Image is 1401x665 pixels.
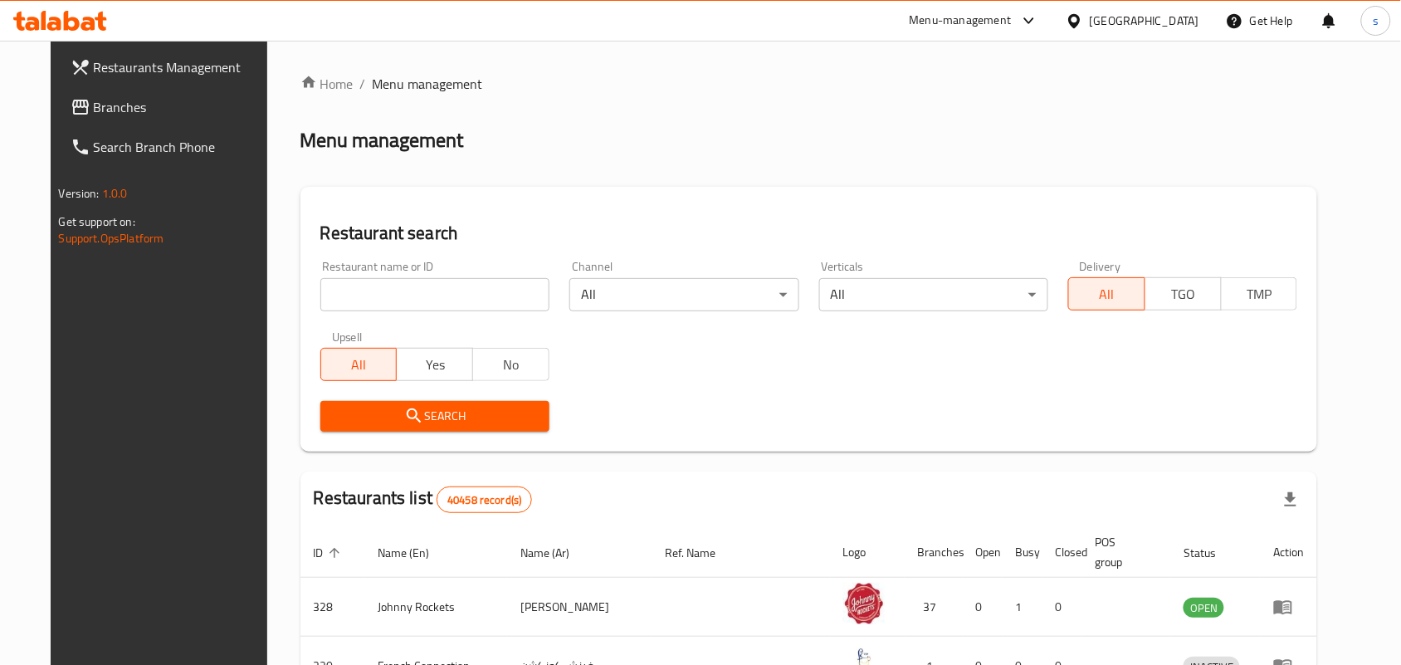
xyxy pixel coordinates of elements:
[373,74,483,94] span: Menu management
[332,331,363,343] label: Upsell
[300,578,365,637] td: 328
[665,543,737,563] span: Ref. Name
[59,227,164,249] a: Support.OpsPlatform
[360,74,366,94] li: /
[819,278,1048,311] div: All
[1184,543,1237,563] span: Status
[314,486,533,513] h2: Restaurants list
[365,578,508,637] td: Johnny Rockets
[1068,277,1145,310] button: All
[320,348,398,381] button: All
[1228,282,1291,306] span: TMP
[59,211,135,232] span: Get support on:
[378,543,452,563] span: Name (En)
[1003,578,1042,637] td: 1
[1003,527,1042,578] th: Busy
[1090,12,1199,30] div: [GEOGRAPHIC_DATA]
[1184,598,1224,618] div: OPEN
[507,578,652,637] td: [PERSON_NAME]
[963,527,1003,578] th: Open
[300,74,354,94] a: Home
[102,183,128,204] span: 1.0.0
[396,348,473,381] button: Yes
[94,97,271,117] span: Branches
[472,348,549,381] button: No
[1221,277,1298,310] button: TMP
[1260,527,1317,578] th: Action
[437,492,531,508] span: 40458 record(s)
[1042,527,1082,578] th: Closed
[57,127,285,167] a: Search Branch Phone
[1096,532,1151,572] span: POS group
[1076,282,1139,306] span: All
[520,543,591,563] span: Name (Ar)
[569,278,798,311] div: All
[843,583,885,624] img: Johnny Rockets
[57,87,285,127] a: Branches
[334,406,536,427] span: Search
[437,487,532,513] div: Total records count
[59,183,100,204] span: Version:
[480,353,543,377] span: No
[1271,480,1311,520] div: Export file
[300,74,1318,94] nav: breadcrumb
[905,578,963,637] td: 37
[320,278,549,311] input: Search for restaurant name or ID..
[830,527,905,578] th: Logo
[1373,12,1379,30] span: s
[905,527,963,578] th: Branches
[910,11,1012,31] div: Menu-management
[1184,599,1224,618] span: OPEN
[57,47,285,87] a: Restaurants Management
[1152,282,1215,306] span: TGO
[1042,578,1082,637] td: 0
[320,221,1298,246] h2: Restaurant search
[320,401,549,432] button: Search
[94,137,271,157] span: Search Branch Phone
[1273,597,1304,617] div: Menu
[94,57,271,77] span: Restaurants Management
[963,578,1003,637] td: 0
[1145,277,1222,310] button: TGO
[314,543,345,563] span: ID
[1080,261,1121,272] label: Delivery
[300,127,464,154] h2: Menu management
[403,353,466,377] span: Yes
[328,353,391,377] span: All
